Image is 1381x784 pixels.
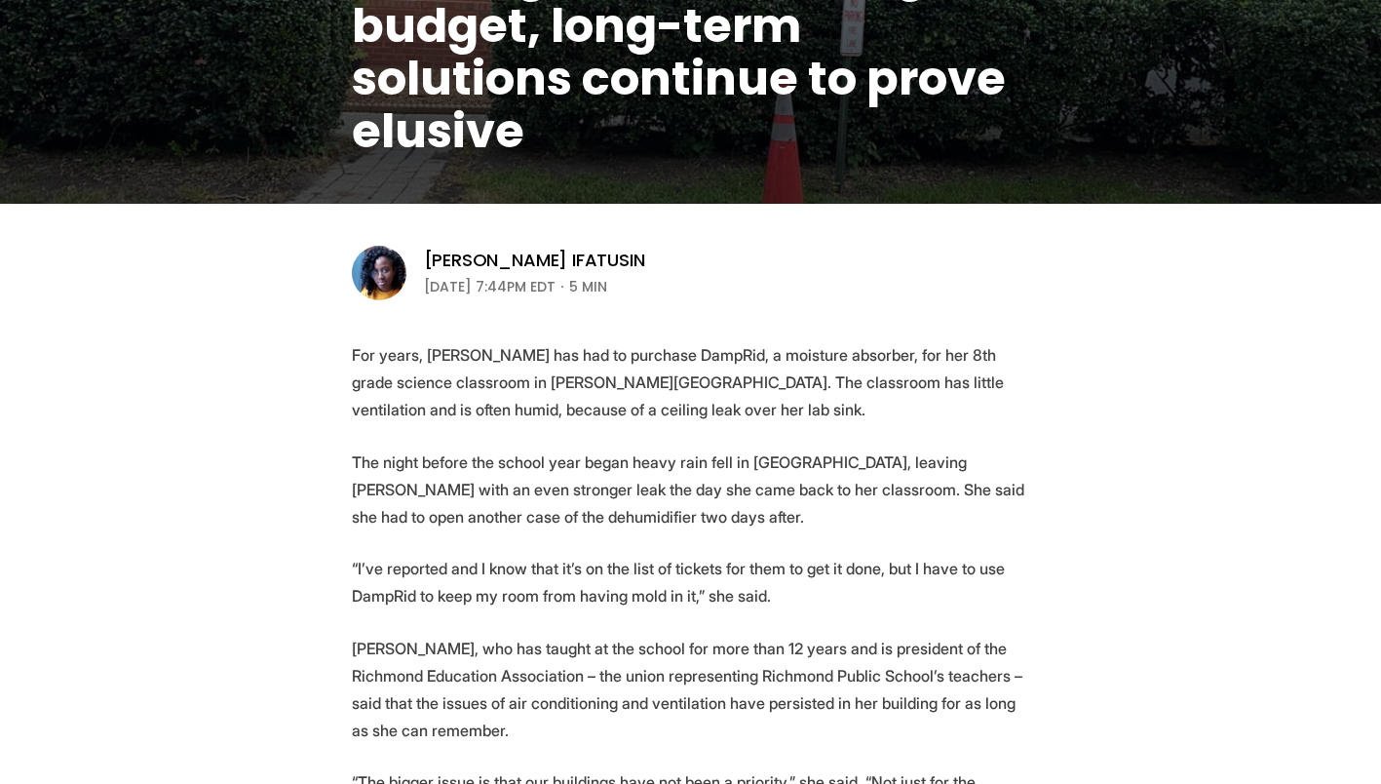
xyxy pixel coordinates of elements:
p: The night before the school year began heavy rain fell in [GEOGRAPHIC_DATA], leaving [PERSON_NAME... [352,449,1030,530]
p: [PERSON_NAME], who has taught at the school for more than 12 years and is president of the Richmo... [352,635,1030,744]
p: For years, [PERSON_NAME] has had to purchase DampRid, a moisture absorber, for her 8th grade scie... [352,341,1030,423]
img: Victoria A. Ifatusin [352,246,406,300]
p: “I’ve reported and I know that it’s on the list of tickets for them to get it done, but I have to... [352,555,1030,609]
a: [PERSON_NAME] Ifatusin [424,249,645,272]
span: 5 min [569,275,607,298]
time: [DATE] 7:44PM EDT [424,275,556,298]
